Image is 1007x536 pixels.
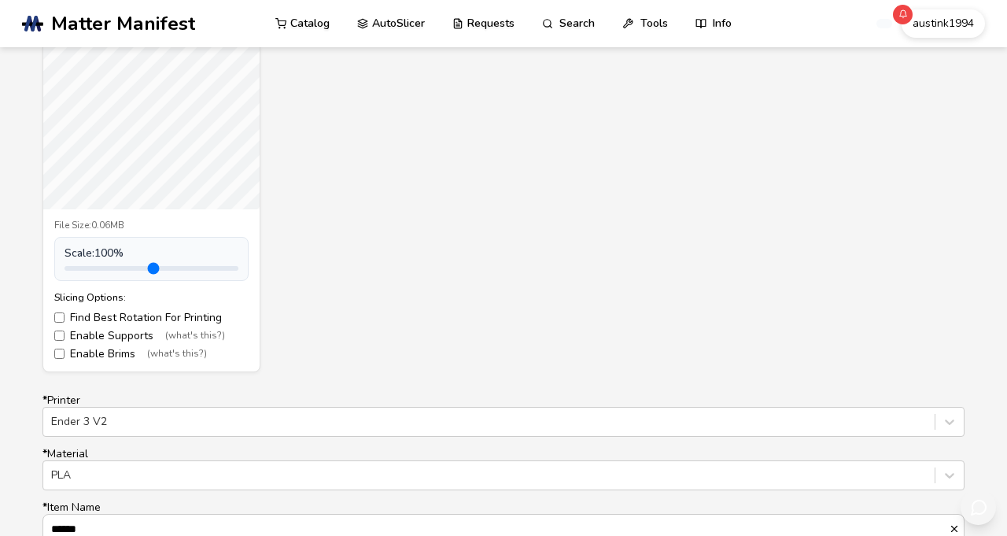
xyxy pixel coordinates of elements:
[949,523,964,534] button: *Item Name
[54,312,249,324] label: Find Best Rotation For Printing
[54,220,249,231] div: File Size: 0.06MB
[54,312,65,323] input: Find Best Rotation For Printing
[65,247,124,260] span: Scale: 100 %
[54,348,249,360] label: Enable Brims
[902,9,985,38] button: austink1994
[54,331,65,341] input: Enable Supports(what's this?)
[42,394,965,437] label: Printer
[42,448,965,490] label: Material
[54,292,249,303] div: Slicing Options:
[51,13,195,35] span: Matter Manifest
[961,490,996,525] button: Send feedback via email
[54,349,65,359] input: Enable Brims(what's this?)
[165,331,225,342] span: (what's this?)
[147,349,207,360] span: (what's this?)
[54,330,249,342] label: Enable Supports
